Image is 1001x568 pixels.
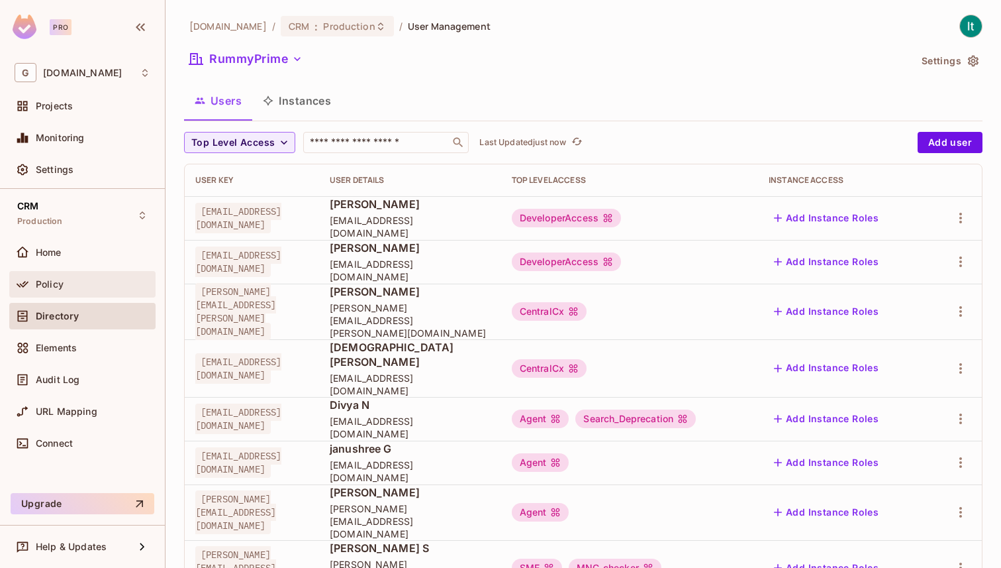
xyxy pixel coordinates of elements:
[769,175,918,186] div: Instance Access
[769,452,884,473] button: Add Instance Roles
[195,447,281,478] span: [EMAIL_ADDRESS][DOMAIN_NAME]
[36,279,64,290] span: Policy
[330,258,491,283] span: [EMAIL_ADDRESS][DOMAIN_NAME]
[36,438,73,449] span: Connect
[189,20,267,32] span: the active workspace
[11,493,154,514] button: Upgrade
[17,216,63,227] span: Production
[571,136,583,149] span: refresh
[330,214,491,239] span: [EMAIL_ADDRESS][DOMAIN_NAME]
[36,247,62,258] span: Home
[512,209,621,227] div: DeveloperAccess
[769,358,884,379] button: Add Instance Roles
[330,541,491,555] span: [PERSON_NAME] S
[330,398,491,412] span: Divya N
[769,408,884,429] button: Add Instance Roles
[36,133,85,143] span: Monitoring
[184,132,295,153] button: Top Level Access
[330,441,491,456] span: janushree G
[252,84,342,117] button: Instances
[195,490,276,534] span: [PERSON_NAME][EMAIL_ADDRESS][DOMAIN_NAME]
[289,20,309,32] span: CRM
[330,302,491,339] span: [PERSON_NAME][EMAIL_ADDRESS][PERSON_NAME][DOMAIN_NAME]
[36,101,73,111] span: Projects
[769,502,884,523] button: Add Instance Roles
[330,415,491,440] span: [EMAIL_ADDRESS][DOMAIN_NAME]
[512,253,621,271] div: DeveloperAccess
[575,410,696,428] div: Search_Deprecation
[330,459,491,484] span: [EMAIL_ADDRESS][DOMAIN_NAME]
[272,20,275,32] li: /
[399,20,403,32] li: /
[330,241,491,255] span: [PERSON_NAME]
[769,251,884,272] button: Add Instance Roles
[36,164,73,175] span: Settings
[512,453,569,472] div: Agent
[960,15,982,37] img: IT Tools
[15,63,36,82] span: G
[566,135,585,150] span: Click to refresh data
[512,302,587,321] div: CentralCx
[36,541,107,552] span: Help & Updates
[36,311,79,321] span: Directory
[13,15,36,39] img: SReyMgAAAABJRU5ErkJggg==
[50,19,71,35] div: Pro
[195,247,281,277] span: [EMAIL_ADDRESS][DOMAIN_NAME]
[330,485,491,500] span: [PERSON_NAME]
[195,203,281,233] span: [EMAIL_ADDRESS][DOMAIN_NAME]
[330,340,491,369] span: [DEMOGRAPHIC_DATA][PERSON_NAME]
[512,175,747,186] div: Top Level Access
[569,135,585,150] button: refresh
[330,284,491,299] span: [PERSON_NAME]
[184,84,252,117] button: Users
[512,503,569,522] div: Agent
[17,201,38,211] span: CRM
[918,132,982,153] button: Add user
[195,404,281,434] span: [EMAIL_ADDRESS][DOMAIN_NAME]
[36,406,97,417] span: URL Mapping
[512,410,569,428] div: Agent
[191,135,275,151] span: Top Level Access
[479,137,566,148] p: Last Updated just now
[184,48,308,70] button: RummyPrime
[323,20,375,32] span: Production
[512,359,587,378] div: CentralCx
[314,21,318,32] span: :
[916,50,982,72] button: Settings
[769,207,884,229] button: Add Instance Roles
[408,20,491,32] span: User Management
[769,301,884,322] button: Add Instance Roles
[330,175,491,186] div: User Details
[36,343,77,353] span: Elements
[195,283,276,340] span: [PERSON_NAME][EMAIL_ADDRESS][PERSON_NAME][DOMAIN_NAME]
[36,374,79,385] span: Audit Log
[330,502,491,540] span: [PERSON_NAME][EMAIL_ADDRESS][DOMAIN_NAME]
[330,372,491,397] span: [EMAIL_ADDRESS][DOMAIN_NAME]
[195,175,309,186] div: User Key
[330,197,491,211] span: [PERSON_NAME]
[195,353,281,384] span: [EMAIL_ADDRESS][DOMAIN_NAME]
[43,68,122,78] span: Workspace: gameskraft.com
